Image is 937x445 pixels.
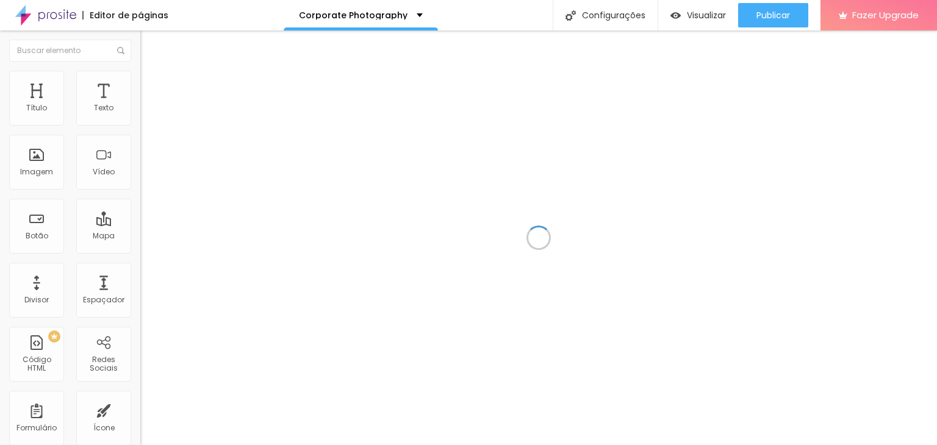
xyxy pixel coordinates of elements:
div: Imagem [20,168,53,176]
img: view-1.svg [670,10,681,21]
div: Ícone [93,424,115,432]
div: Espaçador [83,296,124,304]
div: Código HTML [12,355,60,373]
div: Botão [26,232,48,240]
div: Texto [94,104,113,112]
div: Divisor [24,296,49,304]
div: Editor de páginas [82,11,168,20]
input: Buscar elemento [9,40,131,62]
span: Visualizar [687,10,726,20]
img: Icone [117,47,124,54]
div: Redes Sociais [79,355,127,373]
button: Publicar [738,3,808,27]
p: Corporate Photography [299,11,407,20]
div: Vídeo [93,168,115,176]
div: Formulário [16,424,57,432]
span: Fazer Upgrade [852,10,919,20]
div: Título [26,104,47,112]
img: Icone [565,10,576,21]
button: Visualizar [658,3,738,27]
span: Publicar [756,10,790,20]
div: Mapa [93,232,115,240]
